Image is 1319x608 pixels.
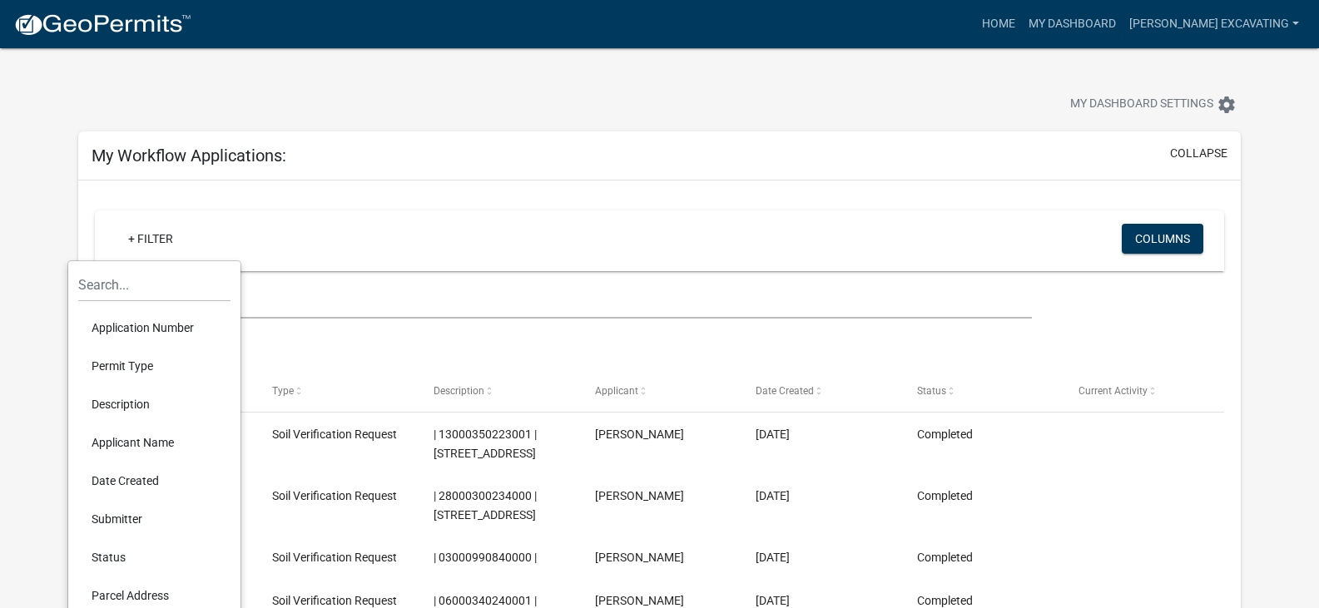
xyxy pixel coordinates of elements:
li: Status [78,538,231,576]
li: Applicant Name [78,423,231,462]
span: cory budke [595,594,684,607]
span: Type [272,385,294,397]
span: Completed [917,551,973,564]
span: Description [434,385,484,397]
li: Submitter [78,500,231,538]
span: Soil Verification Request [272,489,397,502]
button: collapse [1170,145,1227,162]
span: Soil Verification Request [272,551,397,564]
a: + Filter [115,224,186,254]
span: 07/10/2024 [756,594,790,607]
span: | 13000350223001 | 16424 CO HWY 33 [434,428,537,460]
span: | 03000990840000 | [434,551,537,564]
span: Current Activity [1079,385,1148,397]
li: Description [78,385,231,423]
a: My Dashboard [1022,8,1123,40]
input: Search... [78,268,231,302]
span: cory budke [595,551,684,564]
datatable-header-cell: Applicant [578,371,740,411]
button: My Dashboard Settingssettings [1057,88,1250,121]
li: Application Number [78,309,231,347]
span: Applicant [595,385,638,397]
span: | 28000300234000 | 22111 290TH ST [434,489,537,521]
a: [PERSON_NAME] Excavating [1123,8,1306,40]
span: cory budke [595,428,684,441]
span: 08/21/2024 [756,428,790,441]
h5: My Workflow Applications: [92,146,286,166]
span: 08/01/2024 [756,551,790,564]
datatable-header-cell: Current Activity [1062,371,1223,411]
a: Home [975,8,1022,40]
span: Status [917,385,946,397]
span: Completed [917,428,973,441]
li: Date Created [78,462,231,500]
button: Columns [1122,224,1203,254]
li: Permit Type [78,347,231,385]
datatable-header-cell: Date Created [740,371,901,411]
span: Soil Verification Request [272,428,397,441]
span: Soil Verification Request [272,594,397,607]
datatable-header-cell: Status [901,371,1063,411]
span: Completed [917,489,973,502]
i: settings [1217,95,1237,115]
span: Completed [917,594,973,607]
span: My Dashboard Settings [1070,95,1213,115]
datatable-header-cell: Type [256,371,418,411]
span: cory budke [595,489,684,502]
input: Search for applications [95,284,1031,319]
span: Date Created [756,385,814,397]
span: 08/21/2024 [756,489,790,502]
datatable-header-cell: Description [418,371,579,411]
